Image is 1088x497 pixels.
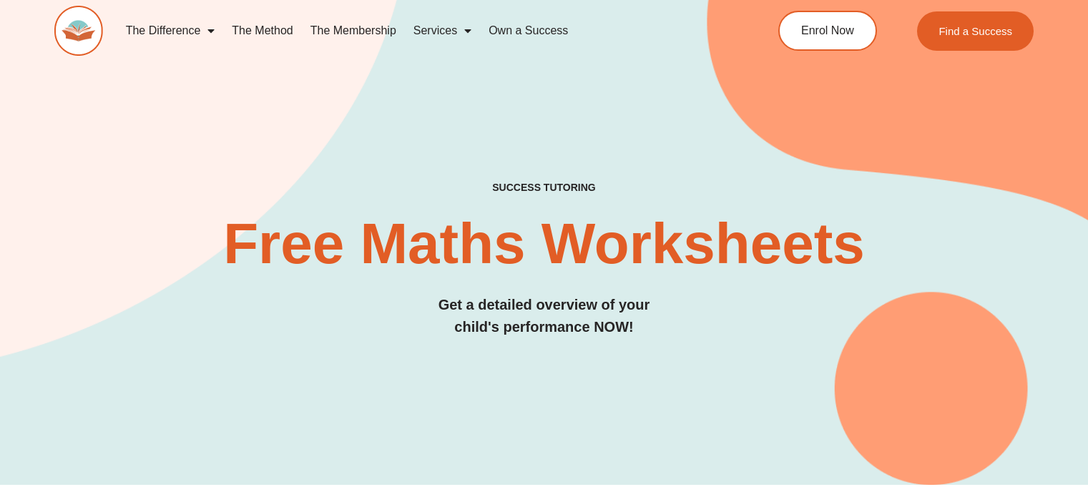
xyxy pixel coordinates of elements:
[917,11,1034,51] a: Find a Success
[405,14,480,47] a: Services
[480,14,577,47] a: Own a Success
[54,215,1034,272] h2: Free Maths Worksheets​
[54,182,1034,194] h4: SUCCESS TUTORING​
[302,14,405,47] a: The Membership
[778,11,877,51] a: Enrol Now
[117,14,722,47] nav: Menu
[801,25,854,36] span: Enrol Now
[223,14,301,47] a: The Method
[938,26,1012,36] span: Find a Success
[117,14,224,47] a: The Difference
[54,294,1034,338] h3: Get a detailed overview of your child's performance NOW!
